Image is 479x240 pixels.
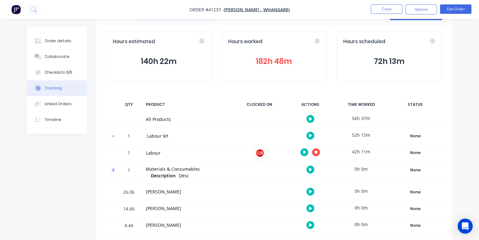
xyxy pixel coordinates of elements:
[392,204,438,213] button: None
[45,70,72,75] div: Checklists 6/6
[228,55,320,67] button: 182h 48m
[392,132,438,140] button: None
[119,163,138,184] div: 1
[393,205,438,213] div: None
[142,98,232,111] div: PRODUCT
[371,4,402,14] button: Close
[119,146,138,162] div: 1
[392,221,438,230] button: None
[119,98,138,111] div: QTY
[393,221,438,230] div: None
[146,116,228,123] div: All Products
[338,98,385,111] div: TIME WORKED
[113,38,155,45] span: Hours estimated
[45,38,71,44] div: Order details
[393,132,438,140] div: None
[255,148,265,158] div: CR
[45,117,61,123] div: Timeline
[392,166,438,174] button: None
[146,150,228,156] div: Labour
[151,172,176,179] span: Description
[119,218,138,234] div: 4.44
[224,7,290,13] a: [PERSON_NAME] - Whangarei
[405,4,437,14] button: Options
[338,111,385,125] div: 56h 37m
[287,98,334,111] div: ACTIONS
[146,166,228,172] div: Materials & Consumables
[343,55,435,67] button: 72h 13m
[27,96,87,112] button: Linked Orders
[338,201,385,215] div: 0h 0m
[179,173,189,179] span: Desc
[119,185,138,200] div: 26.06
[338,184,385,198] div: 0h 0m
[440,4,471,14] button: Edit Order
[11,5,21,14] img: Factory
[392,188,438,197] button: None
[393,188,438,196] div: None
[27,33,87,49] button: Order details
[338,162,385,176] div: 0h 0m
[27,49,87,65] button: Collaborate
[228,38,262,45] span: Hours worked
[146,188,228,195] div: [PERSON_NAME]
[393,166,438,174] div: None
[458,219,473,234] div: Open Intercom Messenger
[236,98,283,111] div: CLOCKED ON
[393,149,438,157] div: None
[119,129,138,144] div: 1
[27,65,87,80] button: Checklists 6/6
[146,133,228,139] div: .Labour kit
[146,205,228,212] div: [PERSON_NAME]
[338,145,385,159] div: 42h 11m
[113,55,205,67] button: 140h 22m
[392,148,438,157] button: None
[45,85,62,91] div: Tracking
[343,38,385,45] span: Hours scheduled
[119,202,138,217] div: 14.66
[338,217,385,231] div: 0h 0m
[27,112,87,128] button: Timeline
[338,128,385,142] div: 52h 15m
[45,54,69,60] div: Collaborate
[190,7,224,13] span: Order #41237 -
[388,98,442,111] div: STATUS
[146,222,228,228] div: [PERSON_NAME]
[27,80,87,96] button: Tracking
[45,101,72,107] div: Linked Orders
